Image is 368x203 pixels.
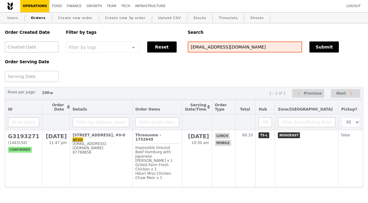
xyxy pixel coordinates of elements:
[156,13,183,24] a: Upload CSV
[269,91,286,96] div: 1 - 1 of 1
[8,117,39,127] input: ID or Salesperson name
[278,117,335,127] input: Filter Zone/Pickup Point
[66,30,180,35] h5: Filter by tags
[103,13,148,24] a: Create new 3p order
[135,163,168,171] span: Grilled Farm Fresh Chicken x 1
[73,133,130,137] div: [STREET_ADDRESS], #0-0
[331,89,360,98] button: Next
[191,13,209,24] a: Stocks
[5,71,59,82] input: Serving Date
[5,30,59,35] h5: Order Created Date
[188,41,302,53] input: Search any field
[5,13,21,24] a: Users
[8,141,39,145] div: (1443156)
[5,41,59,53] input: Created Date
[242,133,253,137] span: 60.10
[8,107,12,111] span: ID
[45,133,67,139] h2: [DATE]
[7,2,13,10] img: Grain logo
[215,133,230,139] span: lunch
[135,117,179,127] input: Filter Order Items
[73,142,130,150] div: [EMAIL_ADDRESS][DOMAIN_NAME]
[135,146,173,163] span: Impossible Ground Beef Hamburg with Japanese [PERSON_NAME] x 1
[341,133,350,137] span: false
[336,90,346,97] span: Next
[278,132,300,138] span: NOGOEAST
[259,107,267,111] span: Hub
[73,137,83,142] a: Jervin
[73,150,130,154] div: 87788858
[259,132,269,138] span: TS-L
[304,90,322,97] span: Previous
[292,89,324,98] button: Previous
[278,107,333,111] span: Zone/[GEOGRAPHIC_DATA]
[56,13,95,24] a: Create new order
[309,41,339,53] button: Submit
[29,13,48,24] a: Orders
[49,141,67,145] span: 11:47 pm
[248,13,266,24] a: Shouts
[185,133,209,139] h2: [DATE]
[191,141,209,145] span: 10:30 am
[73,107,87,111] span: Details
[8,89,36,95] label: Rows per page:
[217,13,240,24] a: Timeslots
[135,133,161,142] b: Threesome - 1752649
[147,41,177,53] button: Reset
[215,140,231,146] span: mobile
[188,30,363,35] h5: Search
[341,107,357,111] span: Pickup?
[69,44,97,50] span: Filter by tags
[8,147,32,153] span: confirmed
[215,103,227,111] span: Order Type
[5,60,59,64] h5: Order Serving Date
[73,117,130,127] input: Filter by Address, Name, Email, Mobile
[135,107,160,111] span: Order Items
[135,171,171,180] span: Hikari Miso Chicken Chow Mein x 1
[8,133,39,139] h2: G3193271
[259,117,272,127] input: Filter Hub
